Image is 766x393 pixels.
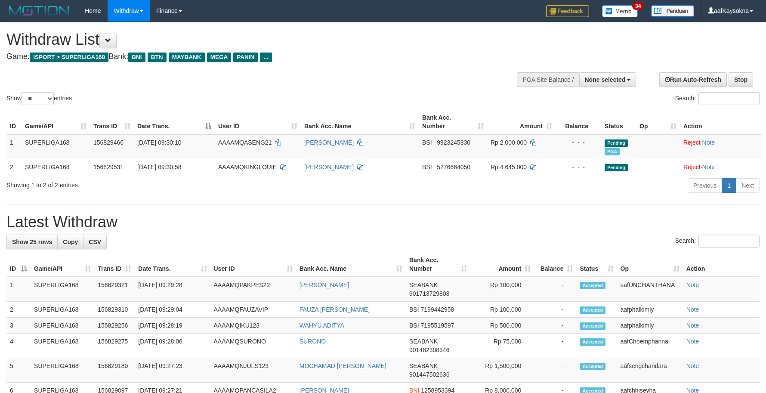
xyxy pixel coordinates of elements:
span: Rp 4.645.000 [491,164,527,170]
a: Note [702,164,715,170]
th: Op: activate to sort column ascending [636,110,680,134]
span: BSI [422,164,432,170]
td: SUPERLIGA168 [31,358,94,383]
a: Note [686,322,699,329]
span: Copy 901447502636 to clipboard [409,371,449,378]
span: Copy 7199442958 to clipboard [420,306,454,313]
span: 156829531 [93,164,124,170]
a: [PERSON_NAME] [304,139,354,146]
a: Reject [683,139,701,146]
th: Date Trans.: activate to sort column descending [134,110,215,134]
td: · [680,134,762,159]
img: panduan.png [651,5,694,17]
th: Balance: activate to sort column ascending [534,252,576,277]
span: [DATE] 09:30:58 [137,164,181,170]
span: None selected [585,76,626,83]
td: Rp 1,500,000 [470,358,534,383]
div: - - - [559,163,598,171]
span: SEABANK [409,338,438,345]
th: ID: activate to sort column descending [6,252,31,277]
td: AAAAMQNJULS123 [210,358,296,383]
span: Copy 901482308346 to clipboard [409,347,449,353]
td: [DATE] 09:28:19 [135,318,210,334]
span: Accepted [580,306,605,314]
th: Balance [556,110,601,134]
img: Feedback.jpg [546,5,589,17]
a: [PERSON_NAME] [304,164,354,170]
select: Showentries [22,92,54,105]
td: AAAAMQFAUZAVIP [210,302,296,318]
td: SUPERLIGA168 [31,277,94,302]
td: AAAAMQSURONO [210,334,296,358]
a: 1 [722,178,736,193]
th: Action [683,252,760,277]
div: - - - [559,138,598,147]
th: Amount: activate to sort column ascending [470,252,534,277]
td: Rp 100,000 [470,302,534,318]
td: 1 [6,277,31,302]
span: MEGA [207,53,232,62]
a: Previous [688,178,722,193]
span: Marked by aafsoycanthlai [605,148,620,155]
span: Copy 9923245830 to clipboard [437,139,470,146]
span: AAAAMQKINGLOUIE [218,164,277,170]
span: BSI [409,322,419,329]
th: Trans ID: activate to sort column ascending [94,252,135,277]
span: ISPORT > SUPERLIGA168 [30,53,108,62]
span: Show 25 rows [12,238,52,245]
span: CSV [89,238,101,245]
td: - [534,302,576,318]
span: Copy 5276664050 to clipboard [437,164,470,170]
a: Note [686,306,699,313]
span: BNI [128,53,145,62]
span: SEABANK [409,282,438,288]
td: aafphalkimly [617,318,683,334]
td: [DATE] 09:29:04 [135,302,210,318]
td: SUPERLIGA168 [31,318,94,334]
a: Note [686,282,699,288]
td: 156829275 [94,334,135,358]
td: Rp 100,000 [470,277,534,302]
td: 156829180 [94,358,135,383]
span: BSI [422,139,432,146]
th: Action [680,110,762,134]
th: User ID: activate to sort column ascending [210,252,296,277]
td: 5 [6,358,31,383]
td: SUPERLIGA168 [22,134,90,159]
td: SUPERLIGA168 [31,302,94,318]
td: - [534,358,576,383]
input: Search: [698,235,760,248]
a: Copy [57,235,83,249]
th: User ID: activate to sort column ascending [215,110,301,134]
td: AAAAMQPAKPES22 [210,277,296,302]
input: Search: [698,92,760,105]
th: Status: activate to sort column ascending [576,252,617,277]
a: [PERSON_NAME] [300,282,349,288]
span: ... [260,53,272,62]
th: Bank Acc. Number: activate to sort column ascending [406,252,470,277]
th: Bank Acc. Number: activate to sort column ascending [419,110,487,134]
span: PANIN [233,53,258,62]
a: MOCHAMAD [PERSON_NAME] [300,362,386,369]
td: 156829310 [94,302,135,318]
th: Trans ID: activate to sort column ascending [90,110,134,134]
td: SUPERLIGA168 [31,334,94,358]
td: · [680,159,762,175]
th: Game/API: activate to sort column ascending [31,252,94,277]
td: - [534,334,576,358]
span: Pending [605,164,628,171]
span: Accepted [580,363,605,370]
td: aafChoemphanna [617,334,683,358]
span: SEABANK [409,362,438,369]
span: AAAAMQASENG21 [218,139,272,146]
td: aafUNCHANTHANA [617,277,683,302]
span: Accepted [580,282,605,289]
span: Copy [63,238,78,245]
span: Copy 901713729808 to clipboard [409,290,449,297]
label: Show entries [6,92,72,105]
h1: Withdraw List [6,31,502,48]
h4: Game: Bank: [6,53,502,61]
td: - [534,318,576,334]
a: Stop [729,72,753,87]
a: Next [736,178,760,193]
